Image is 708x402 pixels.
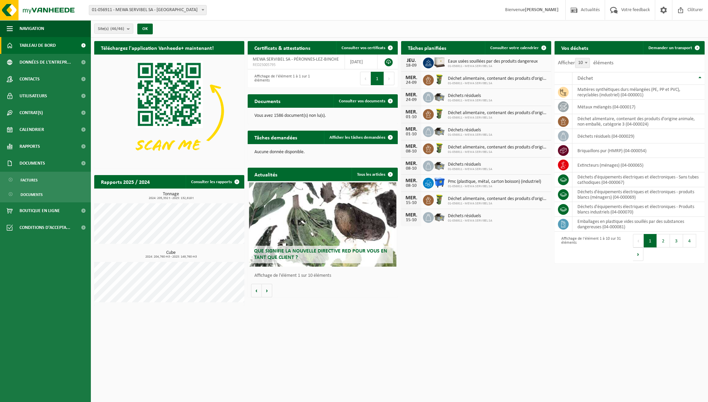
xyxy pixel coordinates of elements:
span: 10 [575,58,590,68]
div: 08-10 [404,183,418,188]
h2: Tâches demandées [248,131,304,144]
span: Afficher les tâches demandées [329,135,385,140]
div: MER. [404,127,418,132]
span: Contrat(s) [20,104,43,121]
span: 01-056911 - MEWA SERVIBEL SA [448,202,548,206]
h2: Actualités [248,168,284,181]
td: déchets résiduels (04-000029) [572,129,705,143]
div: 24-09 [404,98,418,102]
div: MER. [404,195,418,201]
div: MER. [404,144,418,149]
div: MER. [404,92,418,98]
div: 01-10 [404,115,418,120]
h2: Documents [248,94,287,107]
a: Afficher les tâches demandées [324,131,397,144]
span: Déchet alimentaire, contenant des produits d'origine animale, non emballé, catég... [448,196,548,202]
span: Déchet [577,76,593,81]
span: 01-056911 - MEWA SERVIBEL SA [448,167,492,171]
img: Download de VHEPlus App [94,55,244,167]
h2: Téléchargez l'application Vanheede+ maintenant! [94,41,220,54]
span: Contacts [20,71,40,88]
span: 2024: 204,760 m3 - 2025: 149,760 m3 [98,255,244,259]
span: 01-056911 - MEWA SERVIBEL SA [448,99,492,103]
span: Déchet alimentaire, contenant des produits d'origine animale, non emballé, catég... [448,76,548,81]
div: MER. [404,212,418,218]
span: 01-056911 - MEWA SERVIBEL SA - PÉRONNES-LEZ-BINCHE [89,5,207,15]
span: 10 [575,58,590,68]
button: 2 [657,234,670,247]
a: Tous les articles [352,168,397,181]
a: Consulter vos documents [333,94,397,108]
span: Eaux usées souillées par des produits dangereux [448,59,538,64]
span: Documents [20,155,45,172]
a: Consulter les rapports [186,175,244,189]
span: Documents [21,188,43,201]
span: Déchets résiduels [448,128,492,133]
div: 08-10 [404,149,418,154]
span: MEWA SERVIBEL SA - PÉRONNES-LEZ-BINCHE [253,57,339,62]
td: [DATE] [345,55,378,69]
div: 01-10 [404,132,418,137]
td: extincteurs (ménages) (04-000065) [572,158,705,172]
button: Site(s)(46/46) [94,24,133,34]
span: 01-056911 - MEWA SERVIBEL SA [448,185,541,189]
span: 01-056911 - MEWA SERVIBEL SA - PÉRONNES-LEZ-BINCHE [89,5,206,15]
img: WB-5000-GAL-GY-01 [434,91,445,102]
img: WB-1100-HPE-BE-01 [434,177,445,188]
button: Previous [633,234,644,247]
a: Documents [2,188,89,201]
td: déchets d'équipements électriques et électroniques - Produits blancs industriels (04-000070) [572,202,705,217]
img: WB-0060-HPE-GN-50 [434,108,445,120]
td: déchets d'équipements électriques et électroniques - Sans tubes cathodiques (04-000067) [572,172,705,187]
td: emballages en plastique vides souillés par des substances dangereuses (04-000081) [572,217,705,232]
strong: [PERSON_NAME] [525,7,559,12]
span: 01-056911 - MEWA SERVIBEL SA [448,116,548,120]
span: Site(s) [98,24,124,34]
div: 15-10 [404,201,418,205]
div: Affichage de l'élément 1 à 10 sur 31 éléments [558,233,626,262]
count: (46/46) [110,27,124,31]
img: WB-5000-GAL-GY-01 [434,211,445,223]
div: 24-09 [404,80,418,85]
span: 2024: 205,332 t - 2025: 132,618 t [98,197,244,200]
span: Factures [21,174,38,187]
button: Previous [360,72,371,85]
span: Demander un transport [648,46,692,50]
span: Conditions d'accepta... [20,219,70,236]
button: 1 [371,72,384,85]
p: Affichage de l'élément 1 sur 10 éléments [254,273,394,278]
a: Consulter vos certificats [336,41,397,55]
span: Déchets résiduels [448,213,492,219]
a: Consulter votre calendrier [485,41,551,55]
span: Navigation [20,20,44,37]
div: MER. [404,161,418,166]
div: 08-10 [404,166,418,171]
p: Vous avez 1586 document(s) non lu(s). [254,113,391,118]
h3: Tonnage [98,192,244,200]
button: Volgende [262,284,272,297]
span: Déchets résiduels [448,93,492,99]
span: Rapports [20,138,40,155]
span: Déchet alimentaire, contenant des produits d'origine animale, non emballé, catég... [448,145,548,150]
button: Next [384,72,394,85]
img: PB-IC-1000-HPE-00-01 [434,57,445,68]
span: Boutique en ligne [20,202,60,219]
h3: Cube [98,250,244,259]
div: Affichage de l'élément 1 à 1 sur 1 éléments [251,71,319,86]
span: 01-056911 - MEWA SERVIBEL SA [448,150,548,154]
div: 15-10 [404,218,418,223]
h2: Tâches planifiées [401,41,453,54]
a: Que signifie la nouvelle directive RED pour vous en tant que client ? [249,182,396,267]
img: WB-0060-HPE-GN-50 [434,194,445,205]
span: Que signifie la nouvelle directive RED pour vous en tant que client ? [254,248,387,260]
div: MER. [404,75,418,80]
button: OK [137,24,153,34]
button: 3 [670,234,683,247]
img: WB-5000-GAL-GY-01 [434,160,445,171]
td: déchets d'équipements électriques et électroniques - produits blancs (ménagers) (04-000069) [572,187,705,202]
div: JEU. [404,58,418,63]
h2: Certificats & attestations [248,41,317,54]
button: Vorige [251,284,262,297]
td: déchet alimentaire, contenant des produits d'origine animale, non emballé, catégorie 3 (04-000024) [572,114,705,129]
span: Pmc (plastique, métal, carton boisson) (industriel) [448,179,541,185]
